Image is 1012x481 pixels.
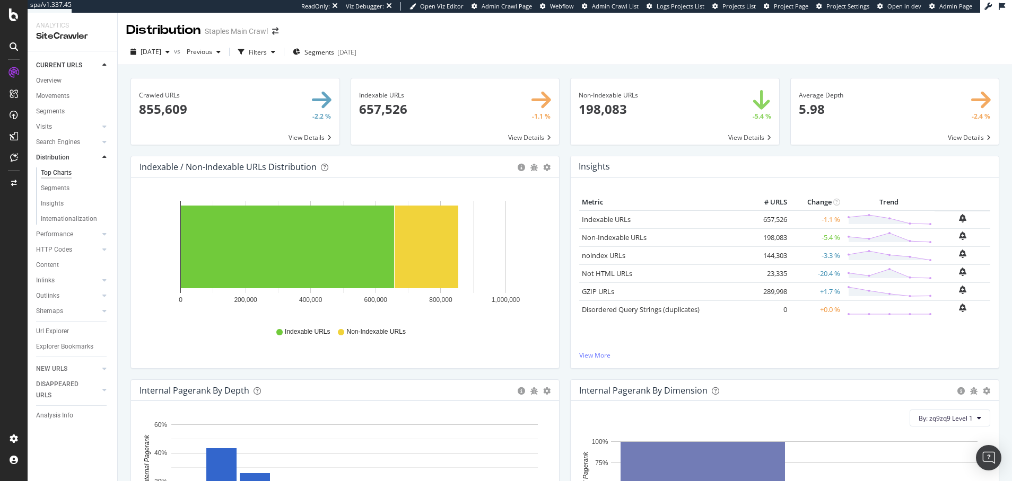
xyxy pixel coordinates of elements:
div: CURRENT URLS [36,60,82,71]
a: noindex URLs [582,251,625,260]
span: Previous [182,47,212,56]
span: Admin Page [939,2,972,10]
text: 400,000 [299,296,322,304]
div: Segments [41,183,69,194]
a: Disordered Query Strings (duplicates) [582,305,700,314]
svg: A chart. [139,194,547,317]
td: -20.4 % [790,264,843,282]
a: Project Settings [816,2,869,11]
div: bell-plus [959,286,966,294]
div: Inlinks [36,275,55,286]
div: HTTP Codes [36,244,72,255]
text: 75% [595,459,608,467]
a: GZIP URLs [582,287,614,296]
a: Outlinks [36,290,99,301]
div: SiteCrawler [36,30,109,42]
span: Indexable URLs [285,327,330,336]
div: Internal Pagerank by Depth [139,385,249,396]
td: 0 [747,300,790,318]
td: +1.7 % [790,282,843,300]
span: By: zq9zq9 Level 1 [919,414,973,423]
h4: Insights [579,159,610,174]
a: Movements [36,91,110,102]
div: bell-plus [959,214,966,222]
text: 60% [154,421,167,429]
a: Performance [36,229,99,240]
span: 2025 Sep. 19th [141,47,161,56]
div: Distribution [36,152,69,163]
td: 198,083 [747,228,790,246]
div: NEW URLS [36,363,67,375]
div: Visits [36,121,52,132]
a: Analysis Info [36,410,110,421]
div: bug [530,387,538,395]
text: 0 [179,296,182,304]
div: bell-plus [959,250,966,258]
a: Admin Crawl Page [472,2,532,11]
a: Indexable URLs [582,215,631,224]
a: Explorer Bookmarks [36,341,110,352]
div: Staples Main Crawl [205,26,268,37]
td: -3.3 % [790,246,843,264]
text: 600,000 [364,296,388,304]
text: 800,000 [429,296,452,304]
a: Admin Page [929,2,972,11]
div: bug [970,387,978,395]
div: circle-info [518,164,525,171]
div: Segments [36,106,65,117]
div: ReadOnly: [301,2,330,11]
a: CURRENT URLS [36,60,99,71]
div: Content [36,260,59,271]
div: gear [983,387,990,395]
div: Sitemaps [36,306,63,317]
div: gear [543,387,551,395]
div: Filters [249,48,267,57]
a: Search Engines [36,137,99,148]
a: Top Charts [41,167,110,179]
button: Filters [234,43,280,60]
a: Inlinks [36,275,99,286]
text: 200,000 [234,296,257,304]
button: Segments[DATE] [289,43,361,60]
span: vs [174,47,182,56]
button: Previous [182,43,225,60]
td: 657,526 [747,210,790,229]
div: Explorer Bookmarks [36,341,93,352]
a: Not HTML URLs [582,269,632,278]
button: By: zq9zq9 Level 1 [910,409,990,426]
th: Trend [843,194,935,210]
div: Analytics [36,21,109,30]
a: Internationalization [41,213,110,225]
td: -5.4 % [790,228,843,246]
a: Url Explorer [36,326,110,337]
span: Projects List [722,2,756,10]
div: Internal Pagerank By Dimension [579,385,708,396]
th: Change [790,194,843,210]
a: Project Page [764,2,808,11]
div: Search Engines [36,137,80,148]
span: Open Viz Editor [420,2,464,10]
a: Visits [36,121,99,132]
button: [DATE] [126,43,174,60]
td: 144,303 [747,246,790,264]
td: -1.1 % [790,210,843,229]
a: Distribution [36,152,99,163]
span: Webflow [550,2,574,10]
div: Distribution [126,21,200,39]
a: Non-Indexable URLs [582,233,647,242]
div: Indexable / Non-Indexable URLs Distribution [139,162,317,172]
span: Project Page [774,2,808,10]
span: Admin Crawl List [592,2,639,10]
text: 100% [592,438,608,446]
a: Projects List [712,2,756,11]
div: Performance [36,229,73,240]
div: [DATE] [337,48,356,57]
div: Internationalization [41,213,97,225]
div: gear [543,164,551,171]
div: Viz Debugger: [346,2,384,11]
td: 23,335 [747,264,790,282]
div: DISAPPEARED URLS [36,379,90,401]
a: Open Viz Editor [409,2,464,11]
span: Segments [304,48,334,57]
div: Movements [36,91,69,102]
